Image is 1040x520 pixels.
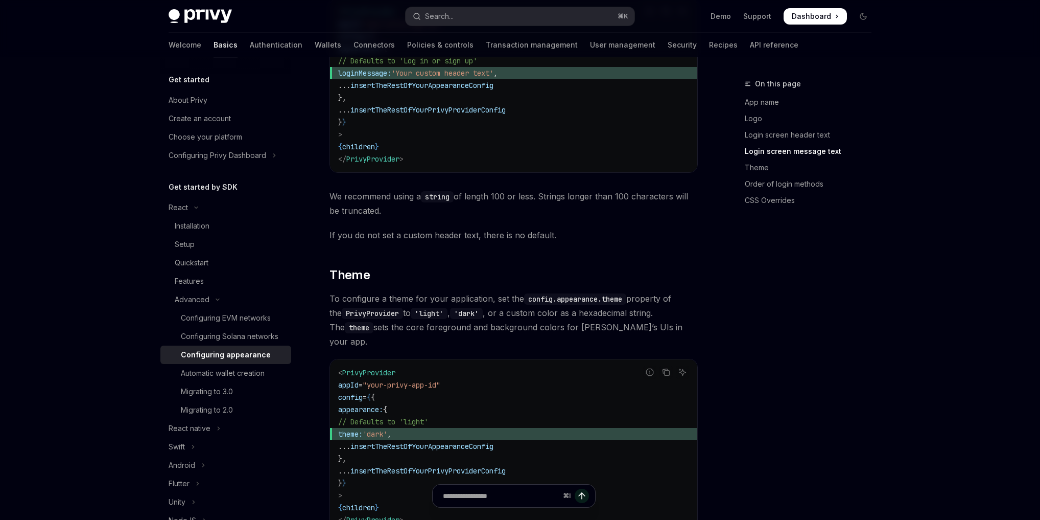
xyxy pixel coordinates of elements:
[338,142,342,151] span: {
[855,8,871,25] button: Toggle dark mode
[338,466,350,476] span: ...
[338,93,346,102] span: },
[350,81,493,90] span: insertTheRestOfYourAppearanceConfig
[160,364,291,382] a: Automatic wallet creation
[169,33,201,57] a: Welcome
[493,69,498,78] span: ,
[363,429,387,439] span: 'dark'
[160,401,291,419] a: Migrating to 2.0
[399,154,404,164] span: >
[618,12,628,20] span: ⌘ K
[181,312,271,324] div: Configuring EVM networks
[181,367,265,379] div: Automatic wallet creation
[350,442,493,451] span: insertTheRestOfYourAppearanceConfig
[338,105,350,115] span: ...
[329,267,370,283] span: Theme
[745,143,880,160] a: Login screen message text
[160,346,291,364] a: Configuring appearance
[160,327,291,346] a: Configuring Solana networks
[160,198,291,217] button: Toggle React section
[160,254,291,272] a: Quickstart
[160,290,291,309] button: Toggle Advanced section
[350,105,506,115] span: insertTheRestOfYourPrivyProviderConfig
[342,308,403,319] code: PrivyProvider
[160,382,291,401] a: Migrating to 3.0
[353,33,395,57] a: Connectors
[524,293,626,305] code: config.appearance.theme
[169,496,185,508] div: Unity
[181,330,278,343] div: Configuring Solana networks
[181,386,233,398] div: Migrating to 3.0
[338,380,359,390] span: appId
[169,149,266,162] div: Configuring Privy Dashboard
[450,308,483,319] code: 'dark'
[367,393,371,402] span: {
[338,154,346,164] span: </
[338,417,428,426] span: // Defaults to 'light'
[745,160,880,176] a: Theme
[407,33,474,57] a: Policies & controls
[411,308,447,319] code: 'light'
[792,11,831,21] span: Dashboard
[160,309,291,327] a: Configuring EVM networks
[338,405,383,414] span: appearance:
[338,81,350,90] span: ...
[169,441,185,453] div: Swift
[169,112,231,125] div: Create an account
[329,228,698,242] span: If you do not set a custom header text, there is no default.
[743,11,771,21] a: Support
[169,201,188,214] div: React
[329,291,698,349] span: To configure a theme for your application, set the property of the to , , or a custom color as a ...
[160,109,291,128] a: Create an account
[338,393,363,402] span: config
[391,69,493,78] span: 'Your custom header text'
[181,349,271,361] div: Configuring appearance
[160,493,291,511] button: Toggle Unity section
[214,33,238,57] a: Basics
[387,429,391,439] span: ,
[329,189,698,218] span: We recommend using a of length 100 or less. Strings longer than 100 characters will be truncated.
[169,9,232,24] img: dark logo
[745,176,880,192] a: Order of login methods
[421,191,454,202] code: string
[169,74,209,86] h5: Get started
[345,322,373,333] code: theme
[406,7,634,26] button: Open search
[338,442,350,451] span: ...
[711,11,731,21] a: Demo
[643,366,656,379] button: Report incorrect code
[169,459,195,471] div: Android
[443,485,559,507] input: Ask a question...
[338,479,342,488] span: }
[160,419,291,438] button: Toggle React native section
[169,478,190,490] div: Flutter
[342,118,346,127] span: }
[359,380,363,390] span: =
[175,257,208,269] div: Quickstart
[315,33,341,57] a: Wallets
[160,91,291,109] a: About Privy
[342,479,346,488] span: }
[425,10,454,22] div: Search...
[745,192,880,209] a: CSS Overrides
[590,33,655,57] a: User management
[169,131,242,143] div: Choose your platform
[338,118,342,127] span: }
[160,217,291,235] a: Installation
[175,293,209,306] div: Advanced
[250,33,302,57] a: Authentication
[745,94,880,110] a: App name
[338,454,346,463] span: },
[169,181,238,193] h5: Get started by SDK
[175,275,204,287] div: Features
[169,422,210,435] div: React native
[363,393,367,402] span: =
[575,489,589,503] button: Send message
[175,220,209,232] div: Installation
[375,142,379,151] span: }
[745,110,880,127] a: Logo
[383,405,387,414] span: {
[160,272,291,290] a: Features
[160,146,291,165] button: Toggle Configuring Privy Dashboard section
[169,94,207,106] div: About Privy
